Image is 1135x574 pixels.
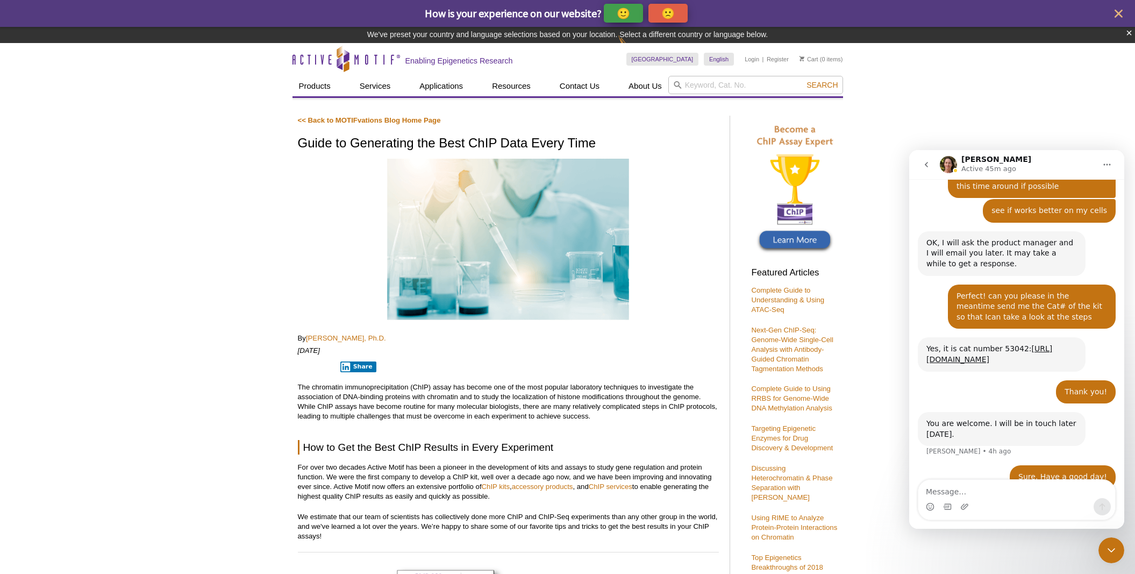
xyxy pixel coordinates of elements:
[353,76,397,96] a: Services
[1098,537,1124,563] iframe: Intercom live chat
[298,346,320,355] em: [DATE]
[800,56,804,61] img: Your Cart
[413,76,469,96] a: Applications
[752,326,833,373] a: Next-Gen ChIP-Seq: Genome-Wide Single-Cell Analysis with Antibody-Guided Chromatin Tagmentation M...
[909,150,1124,529] iframe: Intercom live chat
[800,53,843,66] li: (0 items)
[1112,7,1125,20] button: close
[425,6,602,20] span: How is your experience on our website?
[617,6,630,20] p: 🙂
[704,53,734,66] a: English
[298,463,719,501] p: For over two decades Active Motif has been a pioneer in the development of kits and assays to stu...
[752,464,833,501] a: Discussing Heterochromatin & Phase Separation with [PERSON_NAME]
[752,554,823,571] a: Top Epigenetics Breakthroughs of 2018
[405,56,513,66] h2: Enabling Epigenetics Research
[803,80,841,90] button: Search
[767,55,789,63] a: Register
[340,362,376,372] button: Share
[298,512,719,541] p: We estimate that our team of scientists has collectively done more ChIP and ChIP-Seq experiments ...
[668,76,843,94] input: Keyword, Cat. No.
[298,440,719,455] h2: How to Get the Best ChIP Results in Every Experiment
[626,53,699,66] a: [GEOGRAPHIC_DATA]
[752,120,838,255] img: Become a ChIP Assay Expert
[752,385,832,412] a: Complete Guide to Using RRBS for Genome-Wide DNA Methylation Analysis
[589,483,632,491] a: ChIP services
[298,382,719,421] p: The chromatin immunoprecipitation (ChIP) assay has become one of the most popular laboratory tech...
[622,76,668,96] a: About Us
[752,286,825,314] a: Complete Guide to Understanding & Using ATAC-Seq
[387,158,629,320] img: Best ChIP results
[292,76,337,96] a: Products
[486,76,537,96] a: Resources
[752,424,833,452] a: Targeting Epigenetic Enzymes for Drug Discovery & Development
[298,361,333,372] iframe: X Post Button
[482,483,510,491] a: ChIP kits
[752,268,838,278] h3: Featured Articles
[800,55,818,63] a: Cart
[306,334,386,342] a: [PERSON_NAME], Ph.D.
[745,55,759,63] a: Login
[661,6,675,20] p: 🙁
[512,483,573,491] a: accessory products
[618,35,647,60] img: Change Here
[298,116,441,124] a: << Back to MOTIFvations Blog Home Page
[298,334,719,343] p: By
[752,514,838,541] a: Using RIME to Analyze Protein-Protein Interactions on Chromatin
[762,53,764,66] li: |
[298,136,719,152] h1: Guide to Generating the Best ChIP Data Every Time
[553,76,606,96] a: Contact Us
[1126,27,1132,39] button: ×
[806,81,838,89] span: Search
